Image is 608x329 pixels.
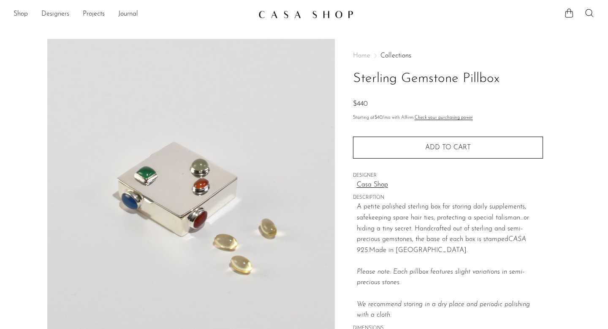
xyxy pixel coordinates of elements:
a: Journal [118,9,138,20]
a: Check your purchasing power - Learn more about Affirm Financing (opens in modal) [415,115,473,120]
span: Home [353,52,370,59]
nav: Breadcrumbs [353,52,543,59]
i: We recommend storing in a dry place and periodic polishing with a cloth. [357,301,530,319]
button: Add to cart [353,137,543,159]
span: $440 [353,101,368,107]
nav: Desktop navigation [14,7,252,22]
a: Casa Shop [357,180,543,191]
em: Please note: Each pillbox features slight variations in semi-precious stones. [357,269,530,318]
span: $40 [375,115,383,120]
span: Add to cart [425,144,471,151]
span: DESCRIPTION [353,194,543,202]
p: Starting at /mo with Affirm. [353,114,543,122]
em: CASA 925. [357,236,526,254]
p: A petite polished sterling box for storing daily supplements, safekeeping spare hair ties, protec... [357,202,543,321]
a: Designers [41,9,69,20]
a: Projects [83,9,105,20]
a: Collections [380,52,411,59]
a: Shop [14,9,28,20]
h1: Sterling Gemstone Pillbox [353,68,543,90]
span: DESIGNER [353,172,543,180]
ul: NEW HEADER MENU [14,7,252,22]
